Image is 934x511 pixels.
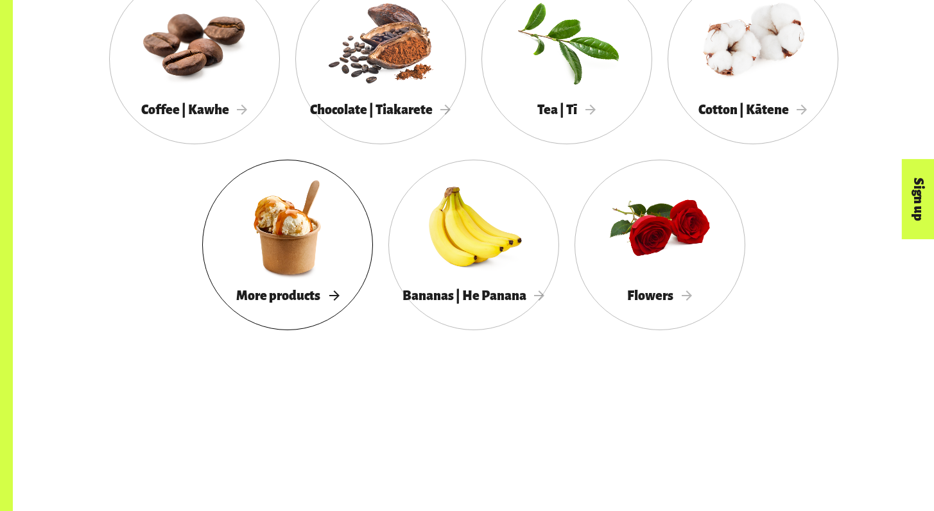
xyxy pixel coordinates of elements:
[627,289,692,303] span: Flowers
[141,103,248,117] span: Coffee | Kawhe
[575,160,745,330] a: Flowers
[388,160,559,330] a: Bananas | He Panana
[698,103,808,117] span: Cotton | Kātene
[202,160,373,330] a: More products
[402,289,545,303] span: Bananas | He Panana
[310,103,451,117] span: Chocolate | Tiakarete
[236,289,339,303] span: More products
[537,103,596,117] span: Tea | Tī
